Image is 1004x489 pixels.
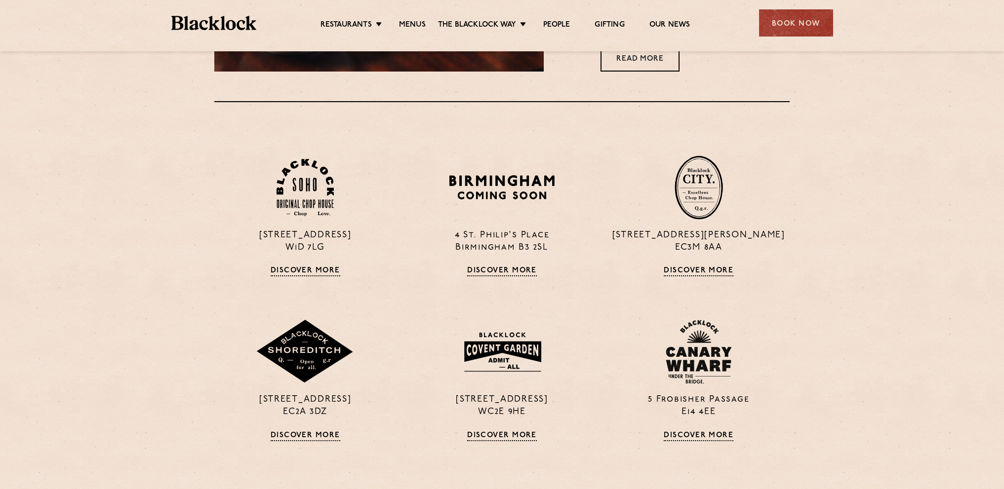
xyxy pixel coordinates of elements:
[399,20,426,31] a: Menus
[271,266,340,276] a: Discover More
[601,44,680,72] a: Read More
[447,172,557,203] img: BIRMINGHAM-P22_-e1747915156957.png
[277,159,334,217] img: Soho-stamp-default.svg
[171,16,257,30] img: BL_Textured_Logo-footer-cropped.svg
[664,266,733,276] a: Discover More
[438,20,516,31] a: The Blacklock Way
[214,394,396,418] p: [STREET_ADDRESS] EC2A 3DZ
[664,431,733,441] a: Discover More
[467,431,537,441] a: Discover More
[214,229,396,254] p: [STREET_ADDRESS] W1D 7LG
[666,320,732,384] img: BL_CW_Logo_Website.svg
[608,394,790,418] p: 5 Frobisher Passage E14 4EE
[649,20,690,31] a: Our News
[675,155,723,220] img: City-stamp-default.svg
[595,20,624,31] a: Gifting
[271,431,340,441] a: Discover More
[321,20,372,31] a: Restaurants
[608,229,790,254] p: [STREET_ADDRESS][PERSON_NAME] EC3M 8AA
[759,9,833,37] div: Book Now
[256,320,355,384] img: Shoreditch-stamp-v2-default.svg
[467,266,537,276] a: Discover More
[543,20,570,31] a: People
[411,394,593,418] p: [STREET_ADDRESS] WC2E 9HE
[454,326,550,377] img: BLA_1470_CoventGarden_Website_Solid.svg
[411,229,593,254] p: 4 St. Philip's Place Birmingham B3 2SL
